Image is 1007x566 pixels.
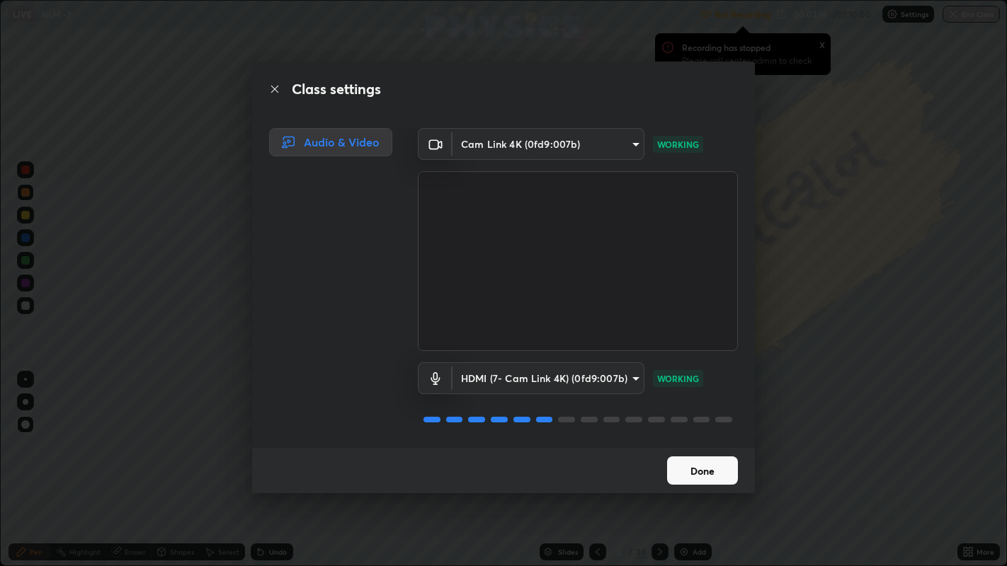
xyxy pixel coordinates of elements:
div: Cam Link 4K (0fd9:007b) [453,362,644,394]
p: WORKING [657,372,699,385]
div: Audio & Video [269,128,392,156]
p: WORKING [657,138,699,151]
div: Cam Link 4K (0fd9:007b) [453,128,644,160]
button: Done [667,456,738,485]
h2: Class settings [292,79,381,100]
